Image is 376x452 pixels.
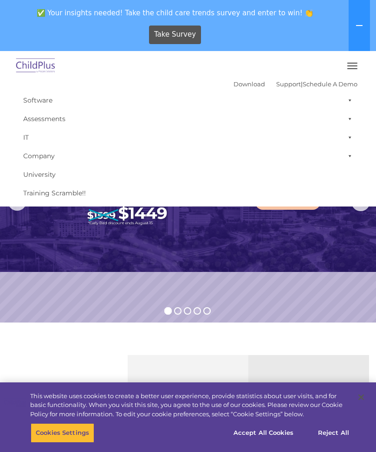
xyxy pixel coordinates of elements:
button: Accept All Cookies [228,423,298,443]
font: | [233,80,357,88]
span: Take Survey [154,26,196,43]
a: Assessments [19,110,357,128]
button: Cookies Settings [31,423,94,443]
span: ✅ Your insights needed! Take the child care trends survey and enter to win! 👏 [4,4,347,22]
a: Schedule A Demo [303,80,357,88]
a: Take Survey [149,26,201,44]
a: IT [19,128,357,147]
a: Company [19,147,357,165]
button: Reject All [305,423,363,443]
div: This website uses cookies to create a better user experience, provide statistics about user visit... [30,392,350,419]
button: Close [351,387,371,407]
img: ChildPlus by Procare Solutions [14,55,58,77]
a: Support [276,80,301,88]
a: Training Scramble!! [19,184,357,202]
a: University [19,165,357,184]
a: Download [233,80,265,88]
a: Software [19,91,357,110]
